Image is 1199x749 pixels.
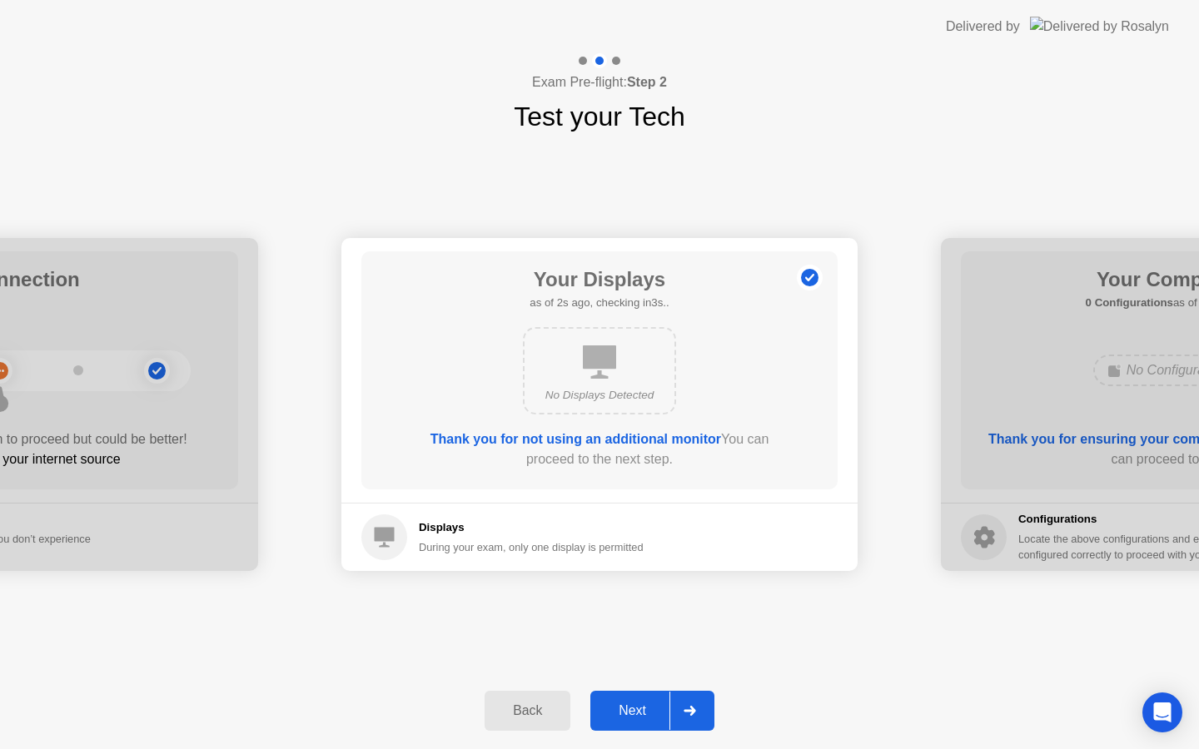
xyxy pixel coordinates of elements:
[538,387,661,404] div: No Displays Detected
[1030,17,1169,36] img: Delivered by Rosalyn
[430,432,721,446] b: Thank you for not using an additional monitor
[485,691,570,731] button: Back
[532,72,667,92] h4: Exam Pre-flight:
[419,519,644,536] h5: Displays
[946,17,1020,37] div: Delivered by
[1142,692,1182,732] div: Open Intercom Messenger
[419,539,644,555] div: During your exam, only one display is permitted
[595,703,669,718] div: Next
[409,429,790,469] div: You can proceed to the next step.
[514,97,685,136] h1: Test your Tech
[530,265,669,295] h1: Your Displays
[490,703,565,718] div: Back
[530,295,669,311] h5: as of 2s ago, checking in3s..
[590,691,714,731] button: Next
[627,75,667,89] b: Step 2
